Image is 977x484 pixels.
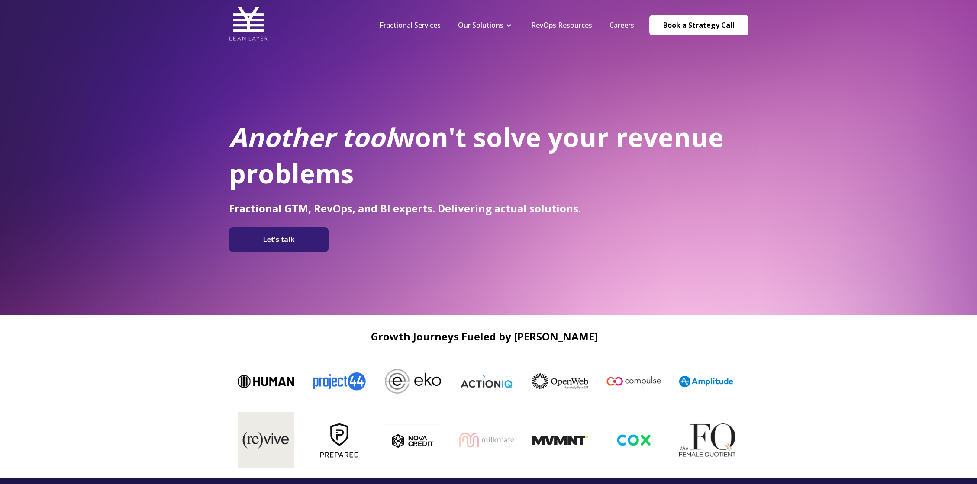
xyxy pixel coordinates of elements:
[243,412,299,468] img: byrevive
[229,119,393,155] em: Another tool
[684,423,741,457] img: The FQ
[380,369,437,394] img: Eko
[531,20,592,30] a: RevOps Resources
[316,412,373,468] img: Prepared-Logo
[609,20,634,30] a: Careers
[229,201,581,215] span: Fractional GTM, RevOps, and BI experts. Delivering actual solutions.
[229,4,268,43] img: Lean Layer Logo
[528,373,584,389] img: OpenWeb
[380,20,441,30] a: Fractional Services
[601,367,658,396] img: Compulse
[233,375,290,388] img: Human
[371,20,643,30] div: Navigation Menu
[229,330,740,342] h2: Growth Journeys Fueled by [PERSON_NAME]
[458,20,503,30] a: Our Solutions
[675,376,731,387] img: Amplitude
[390,424,446,456] img: nova_c
[464,432,520,448] img: milkmate
[229,119,724,191] span: won't solve your revenue problems
[649,15,748,35] a: Book a Strategy Call
[233,231,324,249] img: Let's talk
[611,431,667,449] img: cox-logo-og-image
[537,436,593,445] img: MVMNT
[307,366,363,396] img: Project44
[454,374,510,389] img: ActionIQ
